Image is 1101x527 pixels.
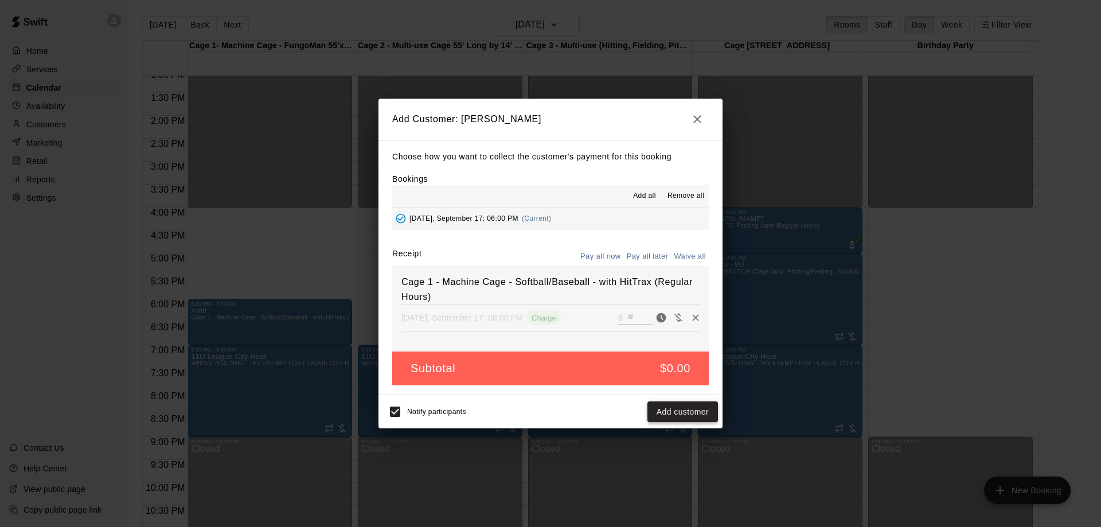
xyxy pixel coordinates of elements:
[647,401,718,423] button: Add customer
[670,313,687,322] span: Waive payment
[392,174,428,184] label: Bookings
[667,190,704,202] span: Remove all
[687,309,704,326] button: Remove
[411,361,455,376] h5: Subtotal
[671,248,709,266] button: Waive all
[618,312,623,323] p: $
[407,408,466,416] span: Notify participants
[522,214,552,222] span: (Current)
[577,248,624,266] button: Pay all now
[626,187,663,205] button: Add all
[392,248,421,266] label: Receipt
[401,275,700,304] h6: Cage 1 - Machine Cage - Softball/Baseball - with HitTrax (Regular Hours)
[653,313,670,322] span: Pay now
[660,361,690,376] h5: $0.00
[392,210,409,227] button: Added - Collect Payment
[663,187,709,205] button: Remove all
[401,312,523,323] p: [DATE], September 17: 06:00 PM
[392,150,709,164] p: Choose how you want to collect the customer's payment for this booking
[624,248,671,266] button: Pay all later
[378,99,723,140] h2: Add Customer: [PERSON_NAME]
[392,208,709,229] button: Added - Collect Payment[DATE], September 17: 06:00 PM(Current)
[633,190,656,202] span: Add all
[409,214,518,222] span: [DATE], September 17: 06:00 PM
